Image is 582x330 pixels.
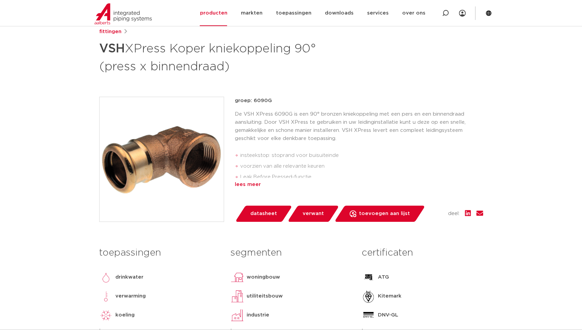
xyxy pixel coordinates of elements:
[247,273,280,281] p: woningbouw
[99,39,353,75] h1: XPress Koper kniekoppeling 90° (press x binnendraad)
[303,208,324,219] span: verwant
[230,270,244,284] img: woningbouw
[240,150,483,161] li: insteekstop: stoprand voor buisuiteinde
[99,308,113,322] img: koeling
[235,206,292,222] a: datasheet
[235,181,483,189] div: lees meer
[250,208,277,219] span: datasheet
[247,292,283,300] p: utiliteitsbouw
[247,311,269,319] p: industrie
[235,97,483,105] p: groep: 6090G
[99,28,121,36] a: fittingen
[99,289,113,303] img: verwarming
[99,43,125,55] strong: VSH
[287,206,339,222] a: verwant
[362,246,483,260] h3: certificaten
[362,270,375,284] img: ATG
[362,289,375,303] img: Kitemark
[230,289,244,303] img: utiliteitsbouw
[115,311,135,319] p: koeling
[99,270,113,284] img: drinkwater
[99,246,220,260] h3: toepassingen
[448,210,460,218] span: deel:
[115,273,143,281] p: drinkwater
[378,292,401,300] p: Kitemark
[230,308,244,322] img: industrie
[230,246,352,260] h3: segmenten
[378,311,398,319] p: DNV-GL
[378,273,389,281] p: ATG
[240,172,483,183] li: Leak Before Pressed-functie
[235,110,483,143] p: De VSH XPress 6090G is een 90° bronzen kniekoppeling met een pers en een binnendraad aansluiting....
[362,308,375,322] img: DNV-GL
[100,97,224,221] img: Product Image for VSH XPress Koper kniekoppeling 90° (press x binnendraad)
[359,208,410,219] span: toevoegen aan lijst
[240,161,483,172] li: voorzien van alle relevante keuren
[115,292,146,300] p: verwarming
